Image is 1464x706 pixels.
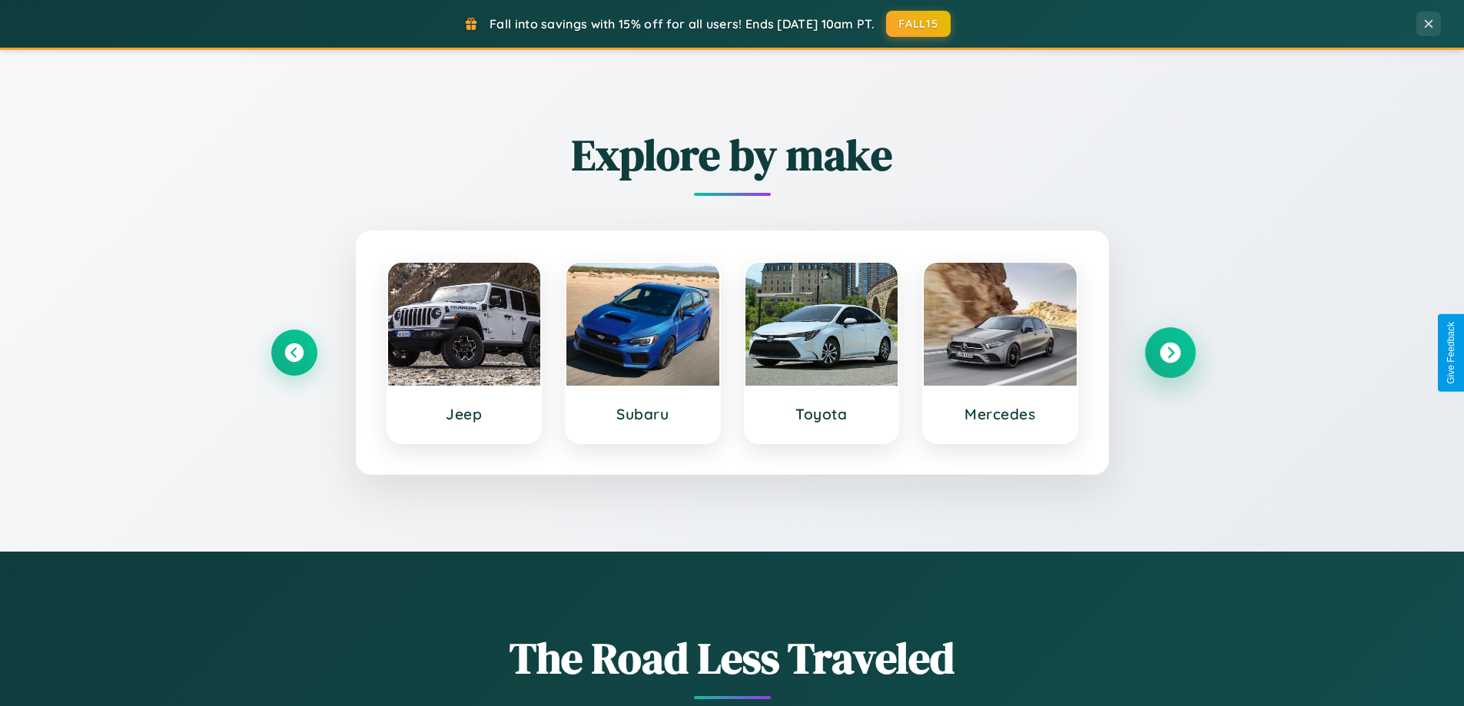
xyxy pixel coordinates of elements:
[761,405,883,423] h3: Toyota
[1446,322,1456,384] div: Give Feedback
[582,405,704,423] h3: Subaru
[886,11,951,37] button: FALL15
[271,628,1193,688] h1: The Road Less Traveled
[403,405,526,423] h3: Jeep
[490,16,875,31] span: Fall into savings with 15% off for all users! Ends [DATE] 10am PT.
[271,125,1193,184] h2: Explore by make
[939,405,1061,423] h3: Mercedes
